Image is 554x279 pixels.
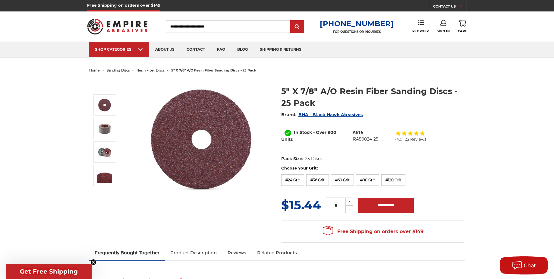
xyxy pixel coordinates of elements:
[181,42,211,57] a: contact
[291,21,303,33] input: Submit
[97,168,112,183] img: 5" X 7/8" A/O Resin Fiber Sanding Discs - 25 Pack
[328,130,336,135] span: 900
[294,130,312,135] span: In Stock
[353,130,363,136] dt: SKU:
[412,20,429,33] a: Reorder
[90,259,96,265] button: Close teaser
[211,42,231,57] a: faq
[89,68,100,72] a: home
[6,264,92,279] div: Get Free ShippingClose teaser
[305,156,323,162] dd: 25 Discs
[252,246,302,259] a: Related Products
[171,68,256,72] span: 5" x 7/8" a/o resin fiber sanding discs - 25 pack
[231,42,254,57] a: blog
[137,68,164,72] a: resin fiber discs
[458,20,467,33] a: Cart
[97,97,112,113] img: 5 inch aluminum oxide resin fiber disc
[500,256,548,274] button: Chat
[458,29,467,33] span: Cart
[353,136,378,142] dd: RA50024-25
[320,30,394,34] p: FOR QUESTIONS OR INQUIRIES
[281,112,297,117] span: Brand:
[281,198,321,212] span: $15.44
[323,226,423,238] span: Free Shipping on orders over $149
[20,268,78,275] span: Get Free Shipping
[298,112,363,117] a: BHA - Black Hawk Abrasives
[433,3,467,11] a: CONTACT US
[141,79,262,199] img: 5 inch aluminum oxide resin fiber disc
[87,15,147,38] img: Empire Abrasives
[89,246,165,259] a: Frequently Bought Together
[437,29,450,33] span: Sign In
[320,19,394,28] a: [PHONE_NUMBER]
[222,246,252,259] a: Reviews
[95,47,143,52] div: SHOP CATEGORIES
[281,165,465,171] label: Choose Your Grit:
[107,68,130,72] a: sanding discs
[97,121,112,136] img: 5" X 7/8" A/O Resin Fiber Sanding Discs - 25 Pack
[313,130,326,135] span: - Over
[412,29,429,33] span: Reorder
[149,42,181,57] a: about us
[281,85,465,109] h1: 5" X 7/8" A/O Resin Fiber Sanding Discs - 25 Pack
[254,42,307,57] a: shipping & returns
[395,137,404,141] span: (4.9)
[524,263,536,268] span: Chat
[281,137,293,142] span: Units
[281,156,304,162] dt: Pack Size:
[165,246,222,259] a: Product Description
[97,144,112,160] img: 5" X 7/8" A/O Resin Fiber Sanding Discs - 25 Pack
[405,137,426,141] span: 32 Reviews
